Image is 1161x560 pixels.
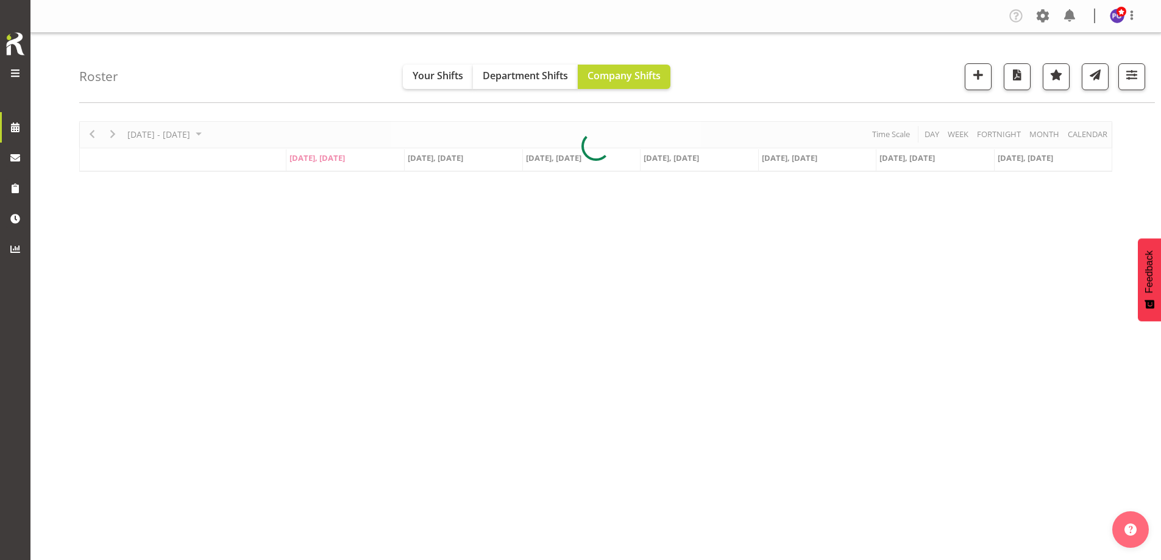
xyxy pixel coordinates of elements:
button: Add a new shift [965,63,992,90]
img: help-xxl-2.png [1124,523,1137,536]
button: Highlight an important date within the roster. [1043,63,1070,90]
img: Rosterit icon logo [3,30,27,57]
img: payroll-officer11877.jpg [1110,9,1124,23]
button: Filter Shifts [1118,63,1145,90]
button: Feedback - Show survey [1138,238,1161,321]
span: Your Shifts [413,69,463,82]
h4: Roster [79,69,118,83]
button: Company Shifts [578,65,670,89]
span: Department Shifts [483,69,568,82]
button: Department Shifts [473,65,578,89]
button: Download a PDF of the roster according to the set date range. [1004,63,1031,90]
button: Send a list of all shifts for the selected filtered period to all rostered employees. [1082,63,1109,90]
span: Company Shifts [588,69,661,82]
span: Feedback [1144,250,1155,293]
button: Your Shifts [403,65,473,89]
